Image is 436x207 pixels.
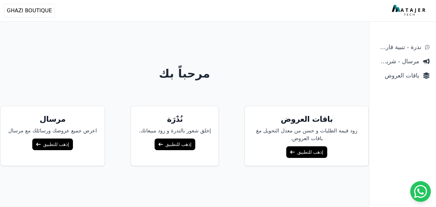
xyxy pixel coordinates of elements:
span: GHAZI BOUTIQUE [7,7,52,15]
h5: مرسال [8,114,97,124]
h5: باقات العروض [253,114,360,124]
span: باقات العروض [376,71,419,80]
h5: نُدْرَة [139,114,211,124]
a: إذهب للتطبيق [155,139,195,150]
button: GHAZI BOUTIQUE [4,4,55,17]
p: اعرض جميع عروضك ورسائلك مع مرسال [8,127,97,135]
p: إخلق شعور بالندرة و زود مبيعاتك. [139,127,211,135]
img: MatajerTech Logo [392,5,427,16]
span: مرسال - شريط دعاية [376,57,419,66]
p: زود قيمة الطلبات و حسن من معدل التحويل مغ باقات العروض. [253,127,360,142]
span: ندرة - تنبية قارب علي النفاذ [376,43,421,52]
a: إذهب للتطبيق [32,139,73,150]
a: إذهب للتطبيق [286,146,327,158]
